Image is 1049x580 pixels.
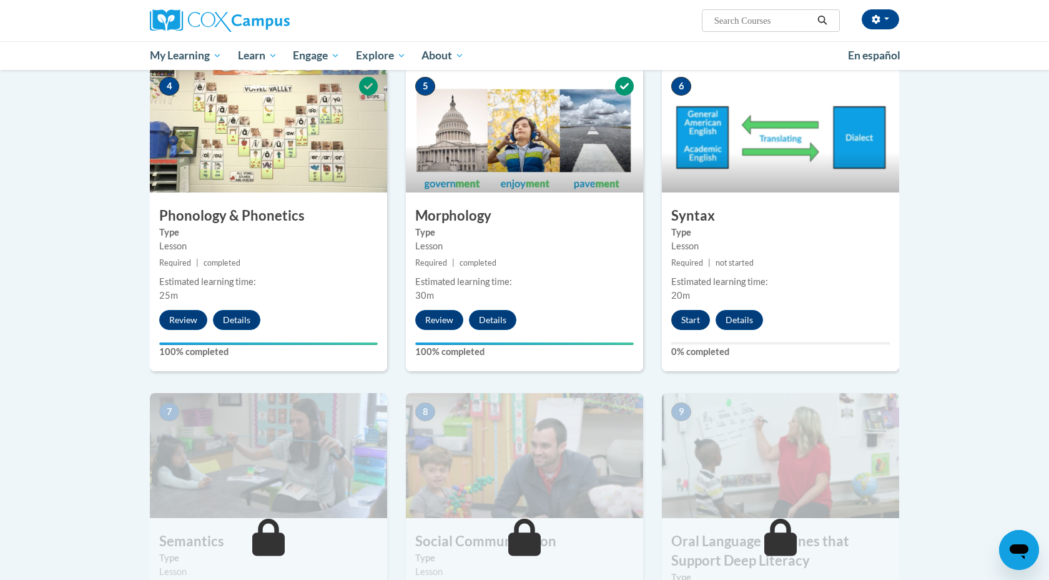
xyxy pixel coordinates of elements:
img: Course Image [662,67,899,192]
div: Lesson [415,565,634,579]
img: Course Image [150,67,387,192]
button: Details [716,310,763,330]
h3: Phonology & Phonetics [150,206,387,226]
button: Details [469,310,516,330]
label: Type [159,551,378,565]
span: not started [716,258,754,267]
span: Required [159,258,191,267]
label: Type [415,551,634,565]
span: 30m [415,290,434,301]
div: Your progress [415,342,634,345]
a: My Learning [142,41,230,70]
span: | [452,258,455,267]
span: completed [460,258,496,267]
span: | [708,258,711,267]
a: About [414,41,473,70]
img: Course Image [406,393,643,518]
span: | [196,258,199,267]
h3: Morphology [406,206,643,226]
span: Learn [238,48,277,63]
div: Estimated learning time: [671,275,890,289]
img: Course Image [150,393,387,518]
img: Course Image [406,67,643,192]
button: Review [159,310,207,330]
input: Search Courses [713,13,813,28]
div: Lesson [159,239,378,253]
div: Lesson [159,565,378,579]
label: Type [159,226,378,239]
div: Main menu [131,41,918,70]
img: Course Image [662,393,899,518]
span: 5 [415,77,435,96]
h3: Syntax [662,206,899,226]
button: Search [813,13,832,28]
button: Review [415,310,463,330]
div: Estimated learning time: [415,275,634,289]
span: About [421,48,464,63]
h3: Social Communication [406,532,643,551]
span: 8 [415,402,435,421]
span: En español [848,49,900,62]
label: 100% completed [159,345,378,359]
a: Engage [285,41,348,70]
h3: Oral Language Routines that Support Deep Literacy [662,532,899,571]
span: 7 [159,402,179,421]
span: Explore [356,48,406,63]
a: Cox Campus [150,9,387,32]
button: Account Settings [862,9,899,29]
span: 6 [671,77,691,96]
span: Engage [293,48,340,63]
span: My Learning [150,48,222,63]
a: Explore [348,41,414,70]
span: 20m [671,290,690,301]
label: 100% completed [415,345,634,359]
div: Lesson [415,239,634,253]
img: Cox Campus [150,9,290,32]
div: Your progress [159,342,378,345]
span: Required [415,258,447,267]
span: completed [204,258,240,267]
iframe: Button to launch messaging window [999,530,1039,570]
span: 25m [159,290,178,301]
label: Type [671,226,890,239]
div: Lesson [671,239,890,253]
button: Details [213,310,260,330]
a: En español [840,42,909,69]
h3: Semantics [150,532,387,551]
span: 4 [159,77,179,96]
span: Required [671,258,703,267]
label: Type [415,226,634,239]
label: 0% completed [671,345,890,359]
a: Learn [230,41,285,70]
div: Estimated learning time: [159,275,378,289]
span: 9 [671,402,691,421]
button: Start [671,310,710,330]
